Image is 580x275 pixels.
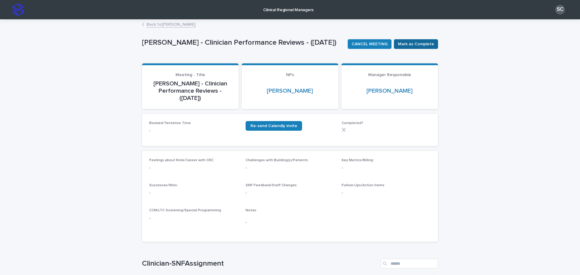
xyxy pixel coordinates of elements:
span: Key Metrics/Billing: [342,158,374,162]
div: SC [555,5,565,14]
input: Search [381,259,438,268]
span: Completed? [342,121,363,125]
span: NPs [286,73,294,77]
p: - [246,165,335,171]
span: Notes [246,209,256,212]
p: - [149,128,238,134]
p: - [246,219,335,226]
h1: Clinician-SNFAssignment [142,259,378,268]
span: Mark as Complete [398,41,434,47]
p: [PERSON_NAME] - Clinician Performance Reviews - ([DATE]) [149,80,231,102]
p: [PERSON_NAME] - Clinician Performance Reviews - ([DATE]) [142,38,343,47]
p: - [342,190,431,196]
a: [PERSON_NAME] [366,87,413,94]
a: [PERSON_NAME] [267,87,313,94]
span: Re-send Calendly invite [250,124,297,128]
p: - [342,165,431,171]
p: - [246,190,335,196]
p: - [149,215,238,222]
span: Manager Responsible [368,73,411,77]
a: Re-send Calendly invite [246,121,302,131]
span: CANCEL MEETING [352,41,388,47]
span: Follow-Ups/Action Items: [342,184,385,187]
span: Challenges with Building(s)/Patients: [246,158,309,162]
span: Feelings about Role/Career with CRC [149,158,214,162]
span: CCM/LTC Screening/Special Programming [149,209,221,212]
p: - [149,165,238,171]
button: Mark as Complete [394,39,438,49]
p: - [149,190,238,196]
span: Successes/Wins: [149,184,178,187]
button: CANCEL MEETING [348,39,391,49]
img: stacker-logo-s-only.png [12,4,24,16]
span: Meeting - Title [176,73,205,77]
span: SNF Feedback/Staff Changes: [246,184,298,187]
span: Booked/Tentative Time [149,121,191,125]
a: Back to[PERSON_NAME] [147,21,195,27]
